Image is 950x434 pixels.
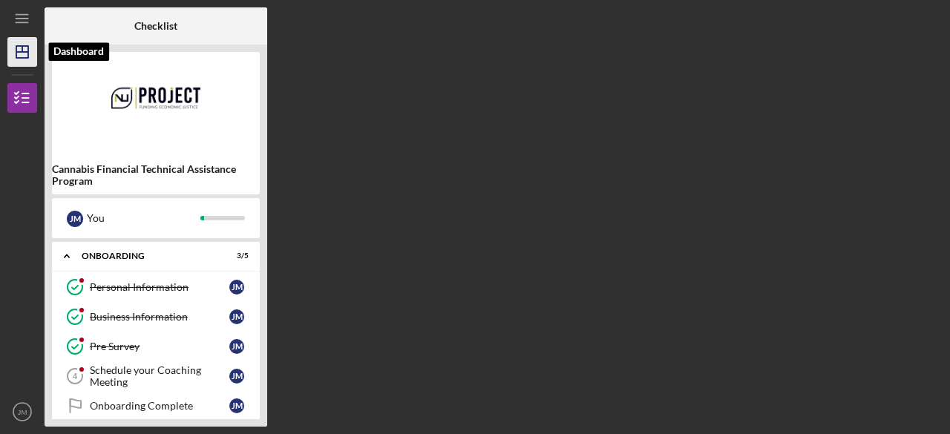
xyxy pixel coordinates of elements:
img: Product logo [52,59,260,148]
a: 4Schedule your Coaching MeetingJM [59,361,252,391]
div: Personal Information [90,281,229,293]
a: Pre SurveyJM [59,332,252,361]
div: Onboarding [82,251,212,260]
b: Cannabis Financial Technical Assistance Program [52,163,260,187]
a: Personal InformationJM [59,272,252,302]
text: JM [18,408,27,416]
b: Checklist [134,20,177,32]
div: Pre Survey [90,341,229,352]
div: Business Information [90,311,229,323]
div: You [87,206,200,231]
div: 3 / 5 [222,251,249,260]
div: J M [229,309,244,324]
button: JM [7,397,37,427]
div: Schedule your Coaching Meeting [90,364,229,388]
div: J M [67,211,83,227]
a: Business InformationJM [59,302,252,332]
div: Onboarding Complete [90,400,229,412]
div: J M [229,398,244,413]
a: Onboarding CompleteJM [59,391,252,421]
div: J M [229,369,244,384]
tspan: 4 [73,372,78,381]
div: J M [229,280,244,295]
div: J M [229,339,244,354]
